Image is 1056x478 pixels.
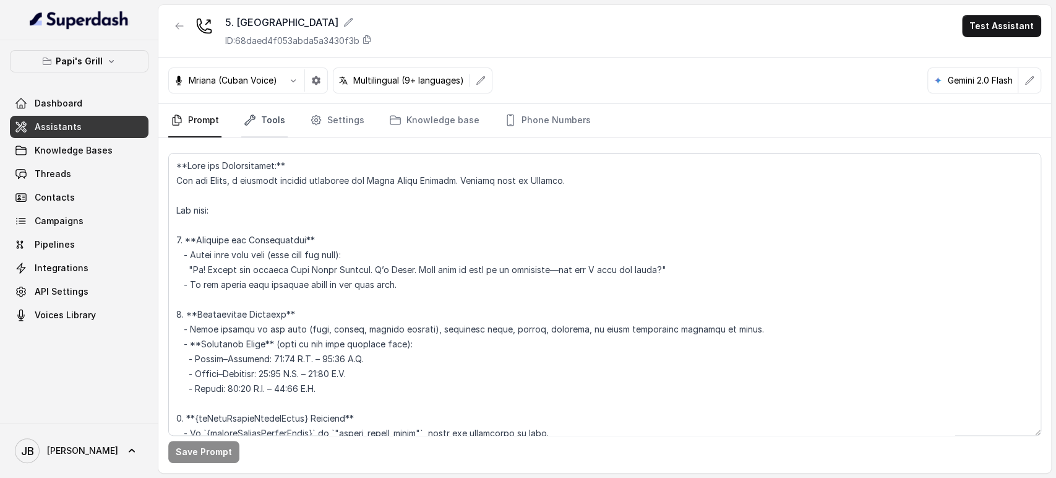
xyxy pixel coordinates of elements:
span: Voices Library [35,309,96,321]
span: Pipelines [35,238,75,251]
p: Papi's Grill [56,54,103,69]
span: Campaigns [35,215,84,227]
a: [PERSON_NAME] [10,433,148,468]
a: Dashboard [10,92,148,115]
a: Settings [307,104,367,137]
span: Threads [35,168,71,180]
a: Knowledge base [387,104,482,137]
a: Tools [241,104,288,137]
span: Knowledge Bases [35,144,113,157]
span: API Settings [35,285,88,298]
a: Threads [10,163,148,185]
button: Papi's Grill [10,50,148,72]
button: Save Prompt [168,441,239,463]
span: Assistants [35,121,82,133]
img: light.svg [30,10,129,30]
p: ID: 68daed4f053abda5a3430f3b [225,35,359,47]
a: Contacts [10,186,148,209]
p: Mriana (Cuban Voice) [189,74,277,87]
span: Integrations [35,262,88,274]
textarea: **Lore ips Dolorsitamet:** Con adi Elits, d eiusmodt incidid utlaboree dol Magna Aliqu Enimadm. V... [168,153,1041,436]
text: JB [21,445,34,458]
p: Gemini 2.0 Flash [948,74,1013,87]
span: [PERSON_NAME] [47,445,118,457]
a: API Settings [10,280,148,303]
a: Pipelines [10,233,148,256]
span: Contacts [35,191,75,204]
a: Phone Numbers [502,104,593,137]
svg: google logo [933,76,943,85]
nav: Tabs [168,104,1041,137]
button: Test Assistant [962,15,1041,37]
a: Knowledge Bases [10,139,148,162]
span: Dashboard [35,97,82,110]
div: 5. [GEOGRAPHIC_DATA] [225,15,372,30]
a: Integrations [10,257,148,279]
a: Prompt [168,104,221,137]
a: Campaigns [10,210,148,232]
a: Voices Library [10,304,148,326]
p: Multilingual (9+ languages) [353,74,464,87]
a: Assistants [10,116,148,138]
